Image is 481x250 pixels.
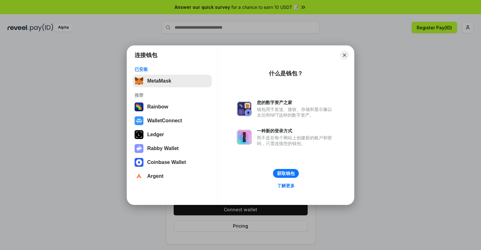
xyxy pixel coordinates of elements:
div: MetaMask [147,78,171,84]
h1: 连接钱包 [135,51,157,59]
button: Rainbow [133,101,212,113]
img: svg+xml,%3Csvg%20xmlns%3D%22http%3A%2F%2Fwww.w3.org%2F2000%2Fsvg%22%20fill%3D%22none%22%20viewBox... [237,101,252,116]
div: 您的数字资产之家 [257,100,335,105]
div: Argent [147,173,164,179]
img: svg+xml,%3Csvg%20xmlns%3D%22http%3A%2F%2Fwww.w3.org%2F2000%2Fsvg%22%20width%3D%2228%22%20height%3... [135,130,143,139]
button: Coinbase Wallet [133,156,212,169]
div: 了解更多 [277,183,295,189]
div: 而不是在每个网站上创建新的账户和密码，只需连接您的钱包。 [257,135,335,146]
div: 什么是钱包？ [269,70,303,77]
img: svg+xml,%3Csvg%20xmlns%3D%22http%3A%2F%2Fwww.w3.org%2F2000%2Fsvg%22%20fill%3D%22none%22%20viewBox... [135,144,143,153]
img: svg+xml,%3Csvg%20fill%3D%22none%22%20height%3D%2233%22%20viewBox%3D%220%200%2035%2033%22%20width%... [135,77,143,85]
a: 了解更多 [273,182,298,190]
div: 已安装 [135,67,210,72]
div: Rabby Wallet [147,146,179,151]
div: 钱包用于发送、接收、存储和显示像以太坊和NFT这样的数字资产。 [257,107,335,118]
div: Coinbase Wallet [147,160,186,165]
button: Argent [133,170,212,183]
div: 获取钱包 [277,171,295,176]
img: svg+xml,%3Csvg%20width%3D%2228%22%20height%3D%2228%22%20viewBox%3D%220%200%2028%2028%22%20fill%3D... [135,158,143,167]
img: svg+xml,%3Csvg%20width%3D%2228%22%20height%3D%2228%22%20viewBox%3D%220%200%2028%2028%22%20fill%3D... [135,116,143,125]
button: 获取钱包 [273,169,299,178]
img: svg+xml,%3Csvg%20xmlns%3D%22http%3A%2F%2Fwww.w3.org%2F2000%2Fsvg%22%20fill%3D%22none%22%20viewBox... [237,130,252,145]
div: 一种新的登录方式 [257,128,335,134]
button: Close [340,51,349,60]
button: MetaMask [133,75,212,87]
div: WalletConnect [147,118,182,124]
button: Rabby Wallet [133,142,212,155]
img: svg+xml,%3Csvg%20width%3D%22120%22%20height%3D%22120%22%20viewBox%3D%220%200%20120%20120%22%20fil... [135,102,143,111]
button: Ledger [133,128,212,141]
div: 推荐 [135,92,210,98]
div: Ledger [147,132,164,137]
img: svg+xml,%3Csvg%20width%3D%2228%22%20height%3D%2228%22%20viewBox%3D%220%200%2028%2028%22%20fill%3D... [135,172,143,181]
button: WalletConnect [133,114,212,127]
div: Rainbow [147,104,168,110]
